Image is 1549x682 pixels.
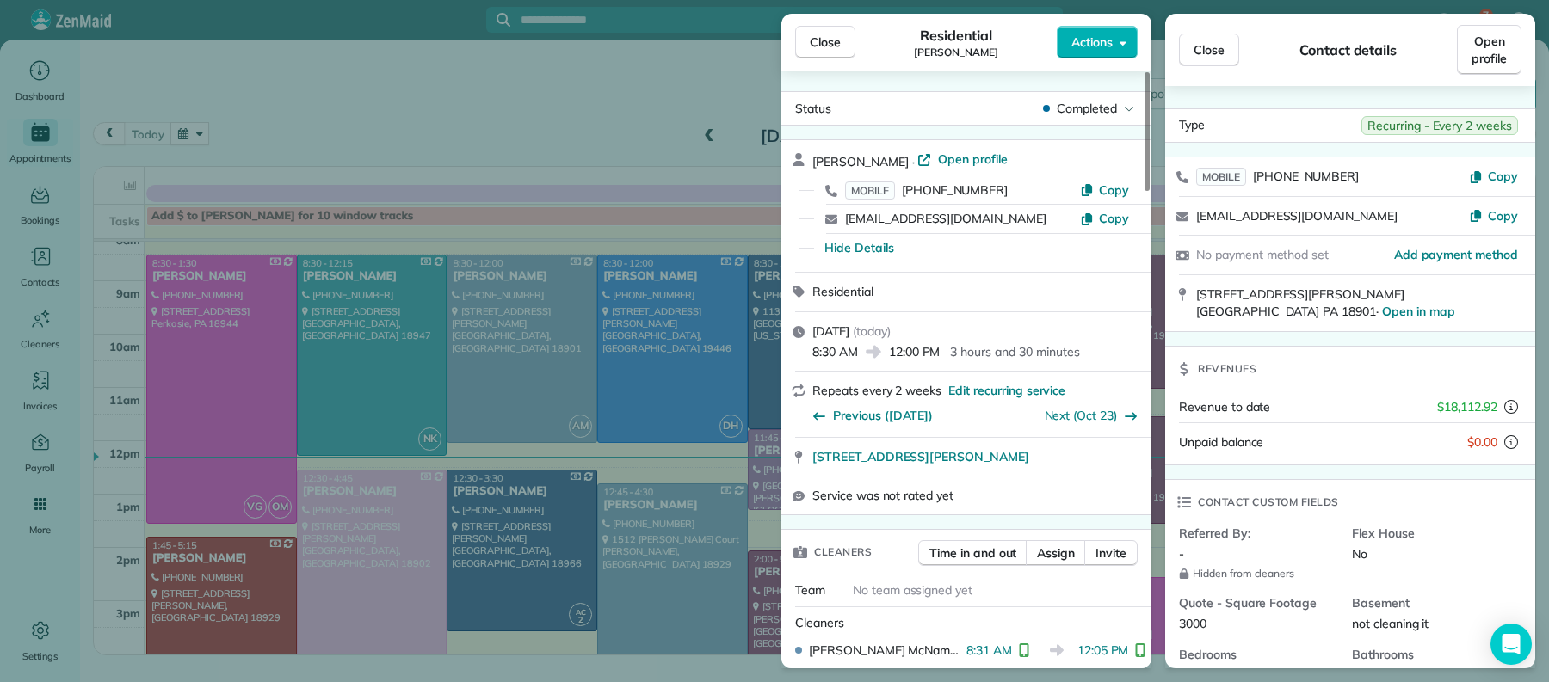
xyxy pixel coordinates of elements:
span: 12:00 PM [889,343,941,360]
a: Add payment method [1394,246,1518,263]
button: Copy [1080,210,1129,227]
span: Cleaners [814,544,872,561]
button: Next (Oct 23) [1045,407,1139,424]
a: Next (Oct 23) [1045,408,1118,423]
span: ( today ) [853,323,891,339]
span: No [1352,546,1367,562]
span: Repeats every 2 weeks [812,383,941,398]
button: Copy [1469,168,1518,185]
span: [PHONE_NUMBER] [902,182,1008,198]
span: Recurring - Every 2 weeks [1361,116,1518,135]
span: [STREET_ADDRESS][PERSON_NAME] [812,448,1029,465]
span: Cleaners [795,615,844,630]
p: 3 hours and 30 minutes [950,343,1079,360]
span: Flex House [1352,525,1511,542]
span: 8:30 AM [812,343,858,360]
span: Completed [1057,100,1117,117]
span: 12:05 PM [1077,642,1129,659]
span: Basement [1352,594,1511,611]
a: [EMAIL_ADDRESS][DOMAIN_NAME] [845,211,1046,226]
span: - [1179,546,1184,562]
button: Close [795,26,855,58]
span: [DATE] [812,323,849,339]
span: Copy [1099,182,1129,198]
button: Copy [1469,207,1518,224]
button: Assign [1026,540,1086,566]
span: $0.00 [1467,433,1497,451]
a: [EMAIL_ADDRESS][DOMAIN_NAME] [1196,208,1398,224]
button: Invite [1084,540,1138,566]
span: Contact details [1299,40,1397,60]
div: Open Intercom Messenger [1490,624,1532,665]
button: Time in and out [918,540,1028,566]
span: Time in and out [929,544,1016,562]
span: 8:31 AM [966,642,1012,659]
span: Revenue to date [1179,399,1270,415]
span: Residential [920,25,993,46]
span: Type [1179,116,1205,135]
span: Contact custom fields [1198,494,1339,511]
span: Quote - Square Footage [1179,594,1338,611]
a: MOBILE[PHONE_NUMBER] [845,181,1008,199]
span: Team [795,582,825,598]
span: $18,112.92 [1437,398,1497,415]
span: Open profile [1472,33,1507,67]
a: MOBILE[PHONE_NUMBER] [1196,168,1359,185]
button: Hide Details [824,239,894,256]
a: Open profile [917,151,1008,168]
span: Previous ([DATE]) [833,407,933,424]
a: [STREET_ADDRESS][PERSON_NAME] [812,448,1141,465]
span: Copy [1488,169,1518,184]
span: Revenues [1198,360,1256,378]
span: [PHONE_NUMBER] [1253,169,1359,184]
span: Status [795,101,831,116]
span: Open profile [938,151,1008,168]
span: Close [810,34,841,51]
span: Service was not rated yet [812,487,953,504]
span: 3000 [1179,616,1206,631]
span: Edit recurring service [948,382,1065,399]
span: not cleaning it [1352,616,1429,631]
span: Referred By: [1179,525,1338,542]
span: MOBILE [845,181,895,200]
span: No payment method set [1196,247,1329,262]
a: Open in map [1382,304,1455,319]
span: Bedrooms [1179,646,1338,663]
span: Unpaid balance [1179,433,1263,451]
span: Hidden from cleaners [1179,567,1338,581]
span: Assign [1037,544,1075,562]
span: [PERSON_NAME] [812,154,909,169]
span: Copy [1099,211,1129,226]
button: Copy [1080,181,1129,199]
span: Invite [1095,544,1126,562]
a: Open profile [1457,25,1521,75]
span: Close [1194,41,1225,58]
span: No team assigned yet [853,582,972,598]
span: [PERSON_NAME] [914,46,998,59]
span: · [909,155,918,169]
button: Close [1179,34,1239,66]
span: [PERSON_NAME] McNamara [809,642,960,659]
span: [STREET_ADDRESS][PERSON_NAME] [GEOGRAPHIC_DATA] PA 18901 · [1196,286,1455,320]
span: Bathrooms [1352,646,1511,663]
span: Copy [1488,208,1518,224]
span: Actions [1071,34,1113,51]
button: Previous ([DATE]) [812,407,933,424]
span: MOBILE [1196,168,1246,186]
span: Residential [812,284,873,299]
